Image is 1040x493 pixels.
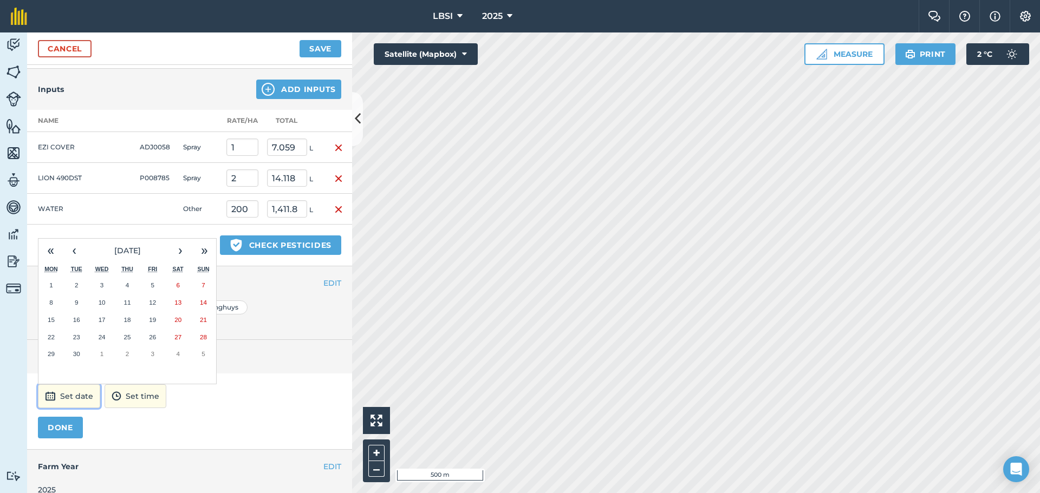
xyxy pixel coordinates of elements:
[191,277,216,294] button: September 7, 2025
[334,141,343,154] img: svg+xml;base64,PHN2ZyB4bWxucz0iaHR0cDovL3d3dy53My5vcmcvMjAwMC9zdmciIHdpZHRoPSIxNiIgaGVpZ2h0PSIyNC...
[370,415,382,426] img: Four arrows, one pointing top left, one top right, one bottom right and the last bottom left
[126,281,129,288] abbr: September 4, 2025
[958,11,971,22] img: A question mark icon
[140,345,165,363] button: October 3, 2025
[45,390,56,403] img: svg+xml;base64,PD94bWwgdmVyc2lvbj0iMS4wIiBlbmNvZGluZz0idXRmLTgiPz4KPCEtLSBHZW5lcmF0b3I6IEFkb2JlIE...
[62,239,86,262] button: ‹
[1003,456,1029,482] div: Open Intercom Messenger
[151,281,154,288] abbr: September 5, 2025
[191,345,216,363] button: October 5, 2025
[38,294,64,311] button: September 8, 2025
[368,445,385,461] button: +
[99,316,106,323] abbr: September 17, 2025
[38,328,64,346] button: September 22, 2025
[27,163,135,194] td: LION 490DST
[48,316,55,323] abbr: September 15, 2025
[100,281,103,288] abbr: September 3, 2025
[977,43,992,65] span: 2 ° C
[140,311,165,328] button: September 19, 2025
[197,266,209,272] abbr: Sunday
[64,345,89,363] button: September 30, 2025
[149,299,156,306] abbr: September 12, 2025
[89,345,115,363] button: October 1, 2025
[256,80,341,99] button: Add Inputs
[75,281,78,288] abbr: September 2, 2025
[49,281,53,288] abbr: September 1, 2025
[6,145,21,161] img: svg+xml;base64,PHN2ZyB4bWxucz0iaHR0cDovL3d3dy53My5vcmcvMjAwMC9zdmciIHdpZHRoPSI1NiIgaGVpZ2h0PSI2MC...
[6,118,21,134] img: svg+xml;base64,PHN2ZyB4bWxucz0iaHR0cDovL3d3dy53My5vcmcvMjAwMC9zdmciIHdpZHRoPSI1NiIgaGVpZ2h0PSI2MC...
[905,48,915,61] img: svg+xml;base64,PHN2ZyB4bWxucz0iaHR0cDovL3d3dy53My5vcmcvMjAwMC9zdmciIHdpZHRoPSIxOSIgaGVpZ2h0PSIyNC...
[179,163,222,194] td: Spray
[895,43,956,65] button: Print
[99,333,106,340] abbr: September 24, 2025
[804,43,885,65] button: Measure
[148,266,157,272] abbr: Friday
[38,417,83,438] button: DONE
[27,110,135,132] th: Name
[168,239,192,262] button: ›
[38,83,64,95] h4: Inputs
[73,350,80,357] abbr: September 30, 2025
[115,311,140,328] button: September 18, 2025
[115,294,140,311] button: September 11, 2025
[262,83,275,96] img: svg+xml;base64,PHN2ZyB4bWxucz0iaHR0cDovL3d3dy53My5vcmcvMjAwMC9zdmciIHdpZHRoPSIxNCIgaGVpZ2h0PSIyNC...
[368,461,385,477] button: –
[928,11,941,22] img: Two speech bubbles overlapping with the left bubble in the forefront
[374,43,478,65] button: Satellite (Mapbox)
[6,91,21,107] img: svg+xml;base64,PD94bWwgdmVyc2lvbj0iMS4wIiBlbmNvZGluZz0idXRmLTgiPz4KPCEtLSBHZW5lcmF0b3I6IEFkb2JlIE...
[200,316,207,323] abbr: September 21, 2025
[38,461,341,472] h4: Farm Year
[126,350,129,357] abbr: October 2, 2025
[191,311,216,328] button: September 21, 2025
[123,299,131,306] abbr: September 11, 2025
[165,277,191,294] button: September 6, 2025
[816,49,827,60] img: Ruler icon
[44,266,58,272] abbr: Monday
[6,471,21,481] img: svg+xml;base64,PD94bWwgdmVyc2lvbj0iMS4wIiBlbmNvZGluZz0idXRmLTgiPz4KPCEtLSBHZW5lcmF0b3I6IEFkb2JlIE...
[6,253,21,269] img: svg+xml;base64,PD94bWwgdmVyc2lvbj0iMS4wIiBlbmNvZGluZz0idXRmLTgiPz4KPCEtLSBHZW5lcmF0b3I6IEFkb2JlIE...
[433,10,453,23] span: LBSI
[64,311,89,328] button: September 16, 2025
[165,294,191,311] button: September 13, 2025
[165,328,191,346] button: September 27, 2025
[6,281,21,296] img: svg+xml;base64,PD94bWwgdmVyc2lvbj0iMS4wIiBlbmNvZGluZz0idXRmLTgiPz4KPCEtLSBHZW5lcmF0b3I6IEFkb2JlIE...
[1001,43,1023,65] img: svg+xml;base64,PD94bWwgdmVyc2lvbj0iMS4wIiBlbmNvZGluZz0idXRmLTgiPz4KPCEtLSBHZW5lcmF0b3I6IEFkb2JlIE...
[64,294,89,311] button: September 9, 2025
[75,299,78,306] abbr: September 9, 2025
[89,294,115,311] button: September 10, 2025
[99,299,106,306] abbr: September 10, 2025
[100,350,103,357] abbr: October 1, 2025
[38,40,92,57] a: Cancel
[115,345,140,363] button: October 2, 2025
[27,194,135,225] td: WATER
[11,8,27,25] img: fieldmargin Logo
[192,239,216,262] button: »
[263,163,325,194] td: L
[27,132,135,163] td: EZI COVER
[300,40,341,57] button: Save
[149,316,156,323] abbr: September 19, 2025
[179,132,222,163] td: Spray
[38,384,100,408] button: Set date
[123,316,131,323] abbr: September 18, 2025
[966,43,1029,65] button: 2 °C
[165,311,191,328] button: September 20, 2025
[112,390,121,403] img: svg+xml;base64,PD94bWwgdmVyc2lvbj0iMS4wIiBlbmNvZGluZz0idXRmLTgiPz4KPCEtLSBHZW5lcmF0b3I6IEFkb2JlIE...
[176,350,179,357] abbr: October 4, 2025
[191,294,216,311] button: September 14, 2025
[49,299,53,306] abbr: September 8, 2025
[89,311,115,328] button: September 17, 2025
[121,266,133,272] abbr: Thursday
[176,281,179,288] abbr: September 6, 2025
[38,345,64,363] button: September 29, 2025
[323,461,341,472] button: EDIT
[990,10,1000,23] img: svg+xml;base64,PHN2ZyB4bWxucz0iaHR0cDovL3d3dy53My5vcmcvMjAwMC9zdmciIHdpZHRoPSIxNyIgaGVpZ2h0PSIxNy...
[114,246,141,255] span: [DATE]
[86,239,168,262] button: [DATE]
[263,132,325,163] td: L
[6,226,21,242] img: svg+xml;base64,PD94bWwgdmVyc2lvbj0iMS4wIiBlbmNvZGluZz0idXRmLTgiPz4KPCEtLSBHZW5lcmF0b3I6IEFkb2JlIE...
[48,350,55,357] abbr: September 29, 2025
[334,203,343,216] img: svg+xml;base64,PHN2ZyB4bWxucz0iaHR0cDovL3d3dy53My5vcmcvMjAwMC9zdmciIHdpZHRoPSIxNiIgaGVpZ2h0PSIyNC...
[123,333,131,340] abbr: September 25, 2025
[201,281,205,288] abbr: September 7, 2025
